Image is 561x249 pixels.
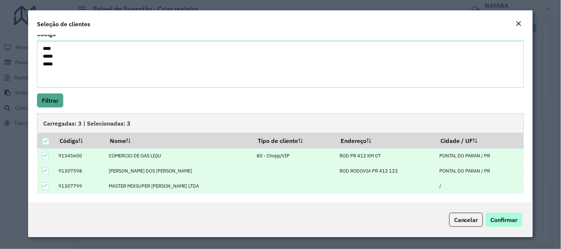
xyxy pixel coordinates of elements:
h4: Seleção de clientes [37,20,90,28]
td: 91345600 [54,149,105,164]
td: ROD PR 412 KM 07 [336,149,436,164]
button: Close [514,19,524,29]
button: Cancelar [449,213,483,227]
td: ROD RODOVIA PR 412 122 [336,163,436,178]
span: Confirmar [491,216,518,224]
em: Fechar [516,21,522,27]
span: Cancelar [454,216,478,224]
button: Confirmar [486,213,523,227]
td: PONTAL DO PARAN / PR [436,149,524,164]
td: 80 - Chopp/VIP [253,149,336,164]
div: Carregadas: 3 | Selecionadas: 3 [37,113,524,133]
th: Cidade / UF [436,133,524,148]
th: Nome [105,133,253,148]
button: Filtrar [37,93,63,108]
td: [PERSON_NAME] DOS [PERSON_NAME] [105,163,253,178]
td: PONTAL DO PARAN / PR [436,163,524,178]
th: Endereço [336,133,436,148]
td: MASTER MIXSUPER [PERSON_NAME] LTDA [105,178,253,194]
td: / [436,178,524,194]
th: Código [54,133,105,148]
td: COMERCIO DE GAS LIQU [105,149,253,164]
th: Tipo de cliente [253,133,336,148]
td: 91307598 [54,163,105,178]
td: 91307799 [54,178,105,194]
